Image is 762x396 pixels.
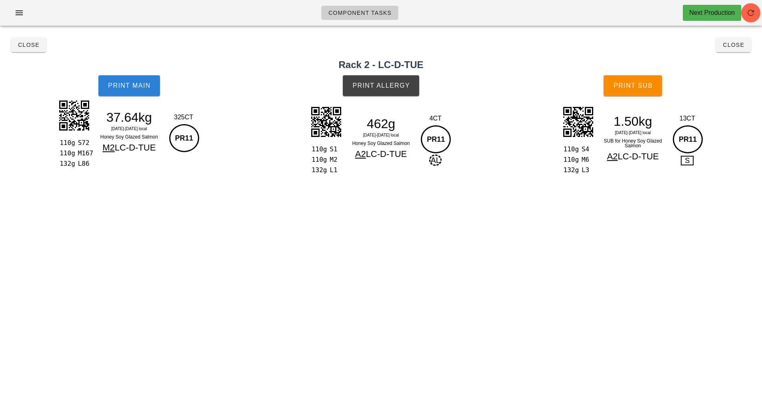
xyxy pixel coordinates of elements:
img: QAAAABJRU5ErkJggg== [306,102,346,142]
div: L1 [326,165,343,175]
img: 3ytEvSU7JYs8S0oNSRDiZ2TJCiGEumLy2dFDQsgwQkjtJ6WG3P7J0dV4yP2qvCx3Xgx3jL1kKiOKIsCrGwWVKBLDyB7iHNTJz... [54,95,94,135]
div: 110g [562,144,578,155]
div: M6 [578,155,595,165]
div: S1 [326,144,343,155]
div: 1.50kg [598,115,668,127]
div: 37.64kg [94,111,164,123]
div: SUB for Honey Soy Glazed Salmon [598,137,668,150]
span: AL [429,155,441,166]
span: LC-D-TUE [618,151,659,161]
div: PR11 [673,125,703,153]
div: 132g [562,165,578,175]
div: Honey Soy Glazed Salmon [94,133,164,141]
div: 110g [310,144,326,155]
div: L86 [75,159,91,169]
div: 132g [58,159,74,169]
span: LC-D-TUE [366,149,407,159]
span: Close [722,42,744,48]
a: Component Tasks [321,6,398,20]
span: Close [18,42,40,48]
div: M2 [326,155,343,165]
span: Print Sub [613,82,653,89]
div: PR11 [421,125,451,153]
button: Close [11,38,46,52]
div: 110g [562,155,578,165]
button: Print Main [98,75,160,96]
div: 4CT [419,114,452,123]
div: 325CT [167,113,200,122]
div: M167 [75,148,91,159]
div: 110g [58,148,74,159]
div: Next Production [689,8,735,18]
div: 462g [346,118,416,130]
span: A2 [355,149,366,159]
div: PR11 [169,124,199,152]
img: 4A0d1TPnlC7oUAAAAASUVORK5CYII= [558,102,598,142]
div: 132g [310,165,326,175]
span: Print Allergy [352,82,410,89]
button: Close [716,38,751,52]
span: A2 [607,151,618,161]
span: S [681,156,694,165]
span: [DATE]-[DATE] local [111,127,147,131]
button: Print Sub [604,75,662,96]
div: 110g [310,155,326,165]
span: [DATE]-[DATE] local [363,133,399,137]
div: S72 [75,138,91,148]
span: LC-D-TUE [115,143,156,153]
div: Honey Soy Glazed Salmon [346,139,416,147]
span: Print Main [108,82,151,89]
h2: Rack 2 - LC-D-TUE [5,58,757,72]
div: 110g [58,138,74,148]
div: L3 [578,165,595,175]
span: Component Tasks [328,10,392,16]
button: Print Allergy [343,75,419,96]
span: M2 [102,143,115,153]
span: [DATE]-[DATE] local [615,131,651,135]
div: 13CT [671,114,704,123]
div: S4 [578,144,595,155]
